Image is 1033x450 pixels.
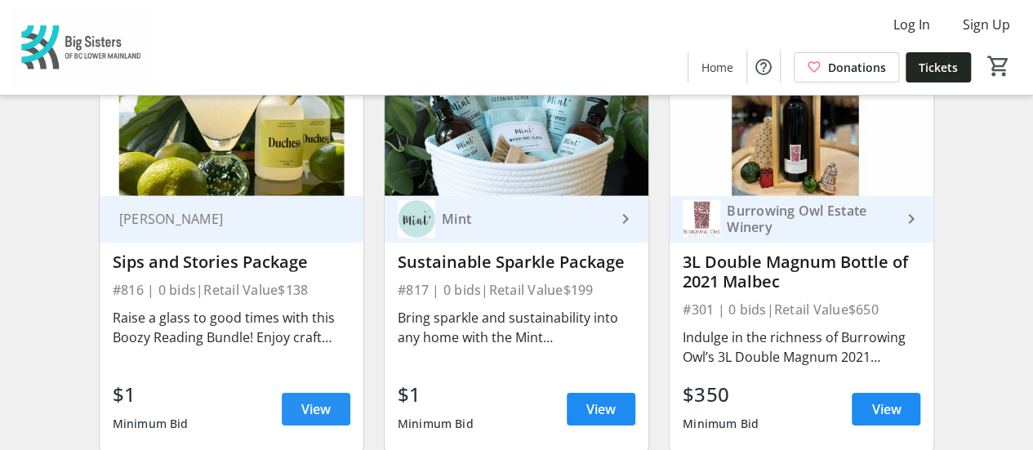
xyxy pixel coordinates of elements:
[950,11,1023,38] button: Sign Up
[984,51,1013,81] button: Cart
[683,252,920,292] div: 3L Double Magnum Bottle of 2021 Malbec
[10,7,155,88] img: Big Sisters of BC Lower Mainland's Logo
[880,11,943,38] button: Log In
[398,409,474,439] div: Minimum Bid
[282,393,350,425] a: View
[113,278,350,301] div: #816 | 0 bids | Retail Value $138
[720,203,901,235] div: Burrowing Owl Estate Winery
[435,211,616,227] div: Mint
[852,393,920,425] a: View
[398,308,635,347] div: Bring sparkle and sustainability into any home with the Mint Housewarming Basket! Featuring eco-f...
[828,59,886,76] span: Donations
[385,196,648,243] a: MintMint
[683,380,759,409] div: $350
[398,252,635,272] div: Sustainable Sparkle Package
[113,409,189,439] div: Minimum Bid
[113,380,189,409] div: $1
[398,278,635,301] div: #817 | 0 bids | Retail Value $199
[963,15,1010,34] span: Sign Up
[871,399,901,419] span: View
[670,47,933,196] img: 3L Double Magnum Bottle of 2021 Malbec
[794,52,899,82] a: Donations
[398,200,435,238] img: Mint
[567,393,635,425] a: View
[301,399,331,419] span: View
[398,380,474,409] div: $1
[113,252,350,272] div: Sips and Stories Package
[901,209,920,229] mat-icon: keyboard_arrow_right
[906,52,971,82] a: Tickets
[683,327,920,367] div: Indulge in the richness of Burrowing Owl’s 3L Double Magnum 2021 Malbec, a bold wine bursting wit...
[113,308,350,347] div: Raise a glass to good times with this Boozy Reading Bundle! Enjoy craft beer, cocktails, and fine...
[919,59,958,76] span: Tickets
[385,47,648,196] img: Sustainable Sparkle Package
[100,47,363,196] img: Sips and Stories Package
[683,409,759,439] div: Minimum Bid
[113,211,331,227] div: [PERSON_NAME]
[586,399,616,419] span: View
[683,200,720,238] img: Burrowing Owl Estate Winery
[893,15,930,34] span: Log In
[670,196,933,243] a: Burrowing Owl Estate WineryBurrowing Owl Estate Winery
[683,298,920,321] div: #301 | 0 bids | Retail Value $650
[688,52,746,82] a: Home
[616,209,635,229] mat-icon: keyboard_arrow_right
[747,51,780,83] button: Help
[701,59,733,76] span: Home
